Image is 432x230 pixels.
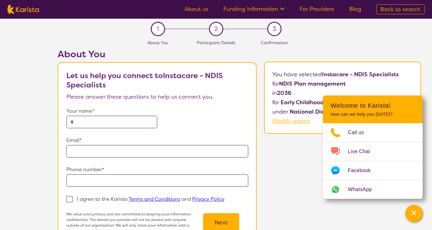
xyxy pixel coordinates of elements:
[290,108,412,115] b: National Disability Insurance Scheme (NDIS)
[192,196,225,202] a: Privacy Policy
[58,49,257,60] h2: About You
[348,185,379,194] span: WhatsApp
[66,106,248,116] p: Your name*
[277,89,292,97] b: 2036
[272,107,413,116] p: under .
[66,92,248,101] p: Please answer these questions to help us connect you.
[272,79,413,88] p: for
[348,147,377,156] span: Live Chat
[66,165,248,174] p: Phone number*
[157,24,159,34] span: 1
[380,6,420,13] span: Back to search
[323,123,423,199] ul: Choose channel
[272,88,413,98] p: in
[300,5,334,13] a: For Providers
[147,40,168,45] span: About You
[184,5,208,13] a: About us
[214,24,218,34] span: 2
[348,166,378,175] span: Facebook
[405,205,423,222] button: Channel Menu
[348,128,372,137] span: Call us
[197,40,235,45] span: Participant Details
[322,71,399,78] b: Instacare - NDIS Specialists
[376,4,425,14] a: Back to search
[272,70,413,126] p: You have selected
[323,180,423,199] a: Web link opens in a new tab.
[272,98,413,107] p: for
[279,80,346,87] b: NDIS Plan management
[281,99,346,106] b: Early Childhood - 0 to 9
[323,96,423,199] div: Channel Menu
[7,5,39,14] img: Karista logo
[77,196,225,202] p: I agree to the Karista and
[129,196,180,202] a: Terms and Conditions
[330,102,415,109] h2: Welcome to Karista!
[330,112,415,117] p: How can we help you [DATE]?
[272,117,310,125] a: Modify search
[273,24,276,34] span: 3
[223,5,285,13] a: Funding Information
[261,40,288,45] span: Confirmation
[349,5,361,13] a: Blog
[66,71,223,90] b: Let us help you connect to Instacare - NDIS Specialists
[66,136,248,145] p: Email*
